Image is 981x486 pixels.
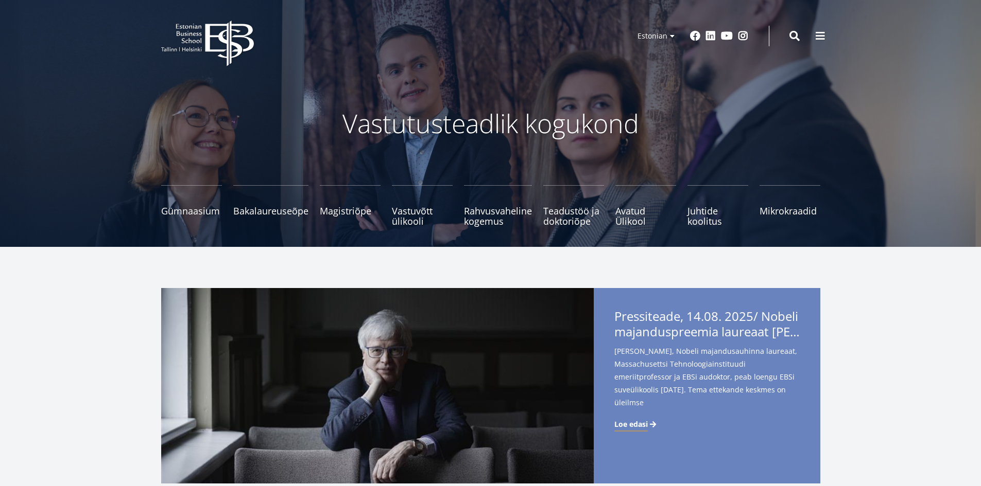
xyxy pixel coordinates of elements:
span: Pressiteade, 14.08. 2025/ Nobeli [614,309,800,343]
a: Teadustöö ja doktoriõpe [543,185,604,226]
a: Juhtide koolitus [687,185,748,226]
a: Mikrokraadid [760,185,820,226]
span: [PERSON_NAME], Nobeli majandusauhinna laureaat, Massachusettsi Tehnoloogiainstituudi emeriitprofe... [614,345,800,425]
span: Vastuvõtt ülikooli [392,206,453,226]
span: Juhtide koolitus [687,206,748,226]
span: Magistriõpe [320,206,381,216]
a: Vastuvõtt ülikooli [392,185,453,226]
a: Gümnaasium [161,185,222,226]
img: a [161,288,594,483]
span: Avatud Ülikool [615,206,676,226]
span: Mikrokraadid [760,206,820,216]
a: Instagram [738,31,748,41]
span: Teadustöö ja doktoriõpe [543,206,604,226]
p: Vastutusteadlik kogukond [218,108,764,139]
a: Loe edasi [614,419,658,429]
a: Bakalaureuseõpe [233,185,308,226]
a: Avatud Ülikool [615,185,676,226]
a: Facebook [690,31,700,41]
a: Magistriõpe [320,185,381,226]
a: Youtube [721,31,733,41]
span: majanduspreemia laureaat [PERSON_NAME] esineb EBSi suveülikoolis [614,324,800,339]
a: Linkedin [705,31,716,41]
span: Rahvusvaheline kogemus [464,206,532,226]
span: Bakalaureuseõpe [233,206,308,216]
span: Gümnaasium [161,206,222,216]
span: Loe edasi [614,419,648,429]
a: Rahvusvaheline kogemus [464,185,532,226]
